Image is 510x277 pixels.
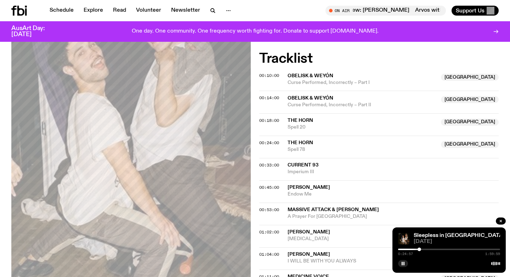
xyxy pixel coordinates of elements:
[441,119,499,126] span: [GEOGRAPHIC_DATA]
[288,213,499,220] span: A Prayer For [GEOGRAPHIC_DATA]
[288,185,330,190] span: [PERSON_NAME]
[485,252,500,256] span: 1:59:59
[259,253,279,256] button: 01:04:00
[132,28,379,35] p: One day. One community. One frequency worth fighting for. Donate to support [DOMAIN_NAME].
[288,258,499,265] span: I WILL BE WITH YOU ALWAYS
[259,230,279,234] button: 01:02:00
[288,73,333,78] span: Obelisk & Weyón
[288,191,499,198] span: Endow Me
[79,6,107,16] a: Explore
[259,74,279,78] button: 00:10:00
[259,118,279,123] span: 00:18:00
[259,208,279,212] button: 00:53:00
[259,95,279,101] span: 00:14:00
[259,229,279,235] span: 01:02:00
[325,6,446,16] button: On AirArvos with [PERSON_NAME] ✩ Interview: [PERSON_NAME]Arvos with [PERSON_NAME] ✩ Interview: [P...
[259,186,279,190] button: 00:45:00
[259,96,279,100] button: 00:14:00
[259,207,279,213] span: 00:53:00
[259,119,279,123] button: 00:18:00
[259,52,499,65] h2: Tracklist
[441,74,499,81] span: [GEOGRAPHIC_DATA]
[414,233,505,238] a: Sleepless in [GEOGRAPHIC_DATA]
[441,141,499,148] span: [GEOGRAPHIC_DATA]
[288,118,313,123] span: The Horn
[288,236,499,242] span: [MEDICAL_DATA]
[167,6,204,16] a: Newsletter
[414,239,500,244] span: [DATE]
[288,163,318,168] span: Current 93
[288,79,437,86] span: Curse Performed, Incorrectly – Part I
[288,102,437,108] span: Curse Performed, Incorrectly – Part II
[288,146,437,153] span: Spell 78
[288,169,499,175] span: Imperium III
[259,141,279,145] button: 00:24:00
[288,252,330,257] span: [PERSON_NAME]
[109,6,130,16] a: Read
[259,251,279,257] span: 01:04:00
[45,6,78,16] a: Schedule
[11,26,57,38] h3: AusArt Day: [DATE]
[398,233,409,244] img: Marcus Whale is on the left, bent to his knees and arching back with a gleeful look his face He i...
[259,163,279,167] button: 00:33:00
[288,96,333,101] span: Obelisk & Weyón
[398,252,413,256] span: 0:24:57
[441,96,499,103] span: [GEOGRAPHIC_DATA]
[259,140,279,146] span: 00:24:00
[288,140,313,145] span: The Horn
[288,230,330,234] span: [PERSON_NAME]
[288,207,379,212] span: Massive Attack & [PERSON_NAME]
[456,7,484,14] span: Support Us
[259,162,279,168] span: 00:33:00
[259,185,279,190] span: 00:45:00
[259,73,279,78] span: 00:10:00
[452,6,499,16] button: Support Us
[132,6,165,16] a: Volunteer
[288,124,437,131] span: Spell 20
